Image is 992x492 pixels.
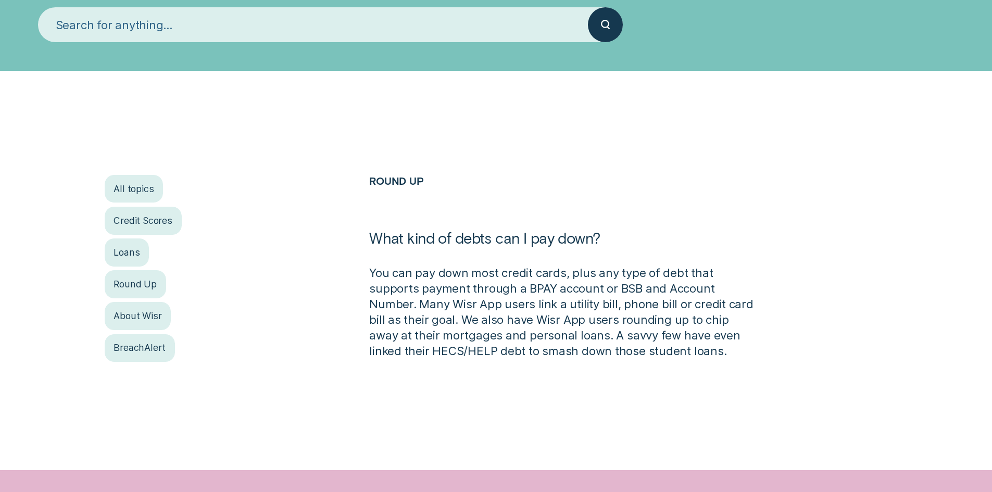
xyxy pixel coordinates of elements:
h1: What kind of debts can I pay down? [369,229,755,264]
button: Submit your search query. [588,7,623,42]
a: Loans [105,238,149,266]
a: Round Up [369,174,423,187]
input: Search for anything... [38,7,588,42]
a: All topics [105,175,164,203]
h2: Round Up [369,175,755,229]
a: Round Up [105,270,166,298]
a: About Wisr [105,302,171,330]
a: BreachAlert [105,334,175,362]
a: Credit Scores [105,207,182,234]
p: You can pay down most credit cards, plus any type of debt that supports payment through a BPAY ac... [369,265,755,359]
